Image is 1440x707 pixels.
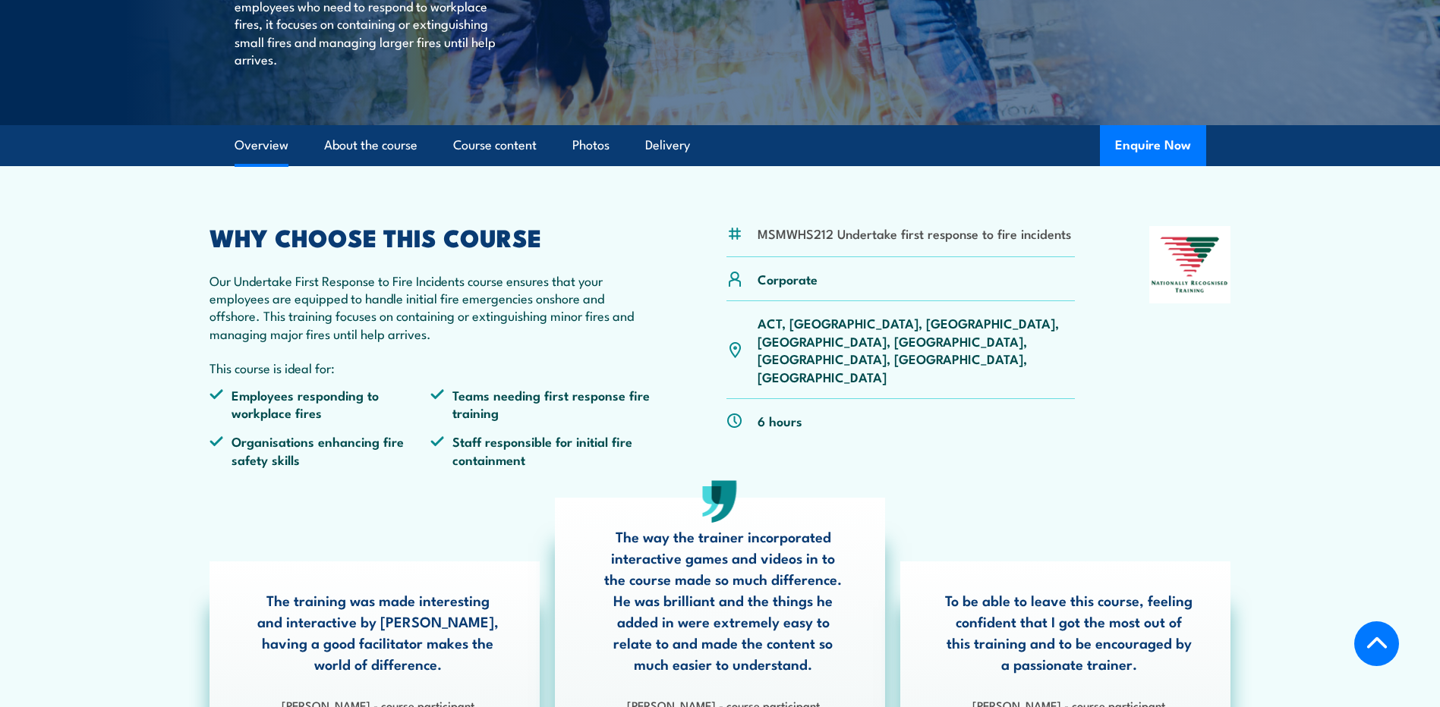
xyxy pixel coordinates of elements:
[572,125,610,165] a: Photos
[453,125,537,165] a: Course content
[430,386,652,422] li: Teams needing first response fire training
[758,270,818,288] p: Corporate
[254,589,502,674] p: The training was made interesting and interactive by [PERSON_NAME], having a good facilitator mak...
[1100,125,1206,166] button: Enquire Now
[758,314,1076,385] p: ACT, [GEOGRAPHIC_DATA], [GEOGRAPHIC_DATA], [GEOGRAPHIC_DATA], [GEOGRAPHIC_DATA], [GEOGRAPHIC_DATA...
[235,125,288,165] a: Overview
[210,386,431,422] li: Employees responding to workplace fires
[645,125,690,165] a: Delivery
[600,526,847,674] p: The way the trainer incorporated interactive games and videos in to the course made so much diffe...
[210,359,653,376] p: This course is ideal for:
[758,412,802,429] p: 6 hours
[945,589,1193,674] p: To be able to leave this course, feeling confident that I got the most out of this training and t...
[758,225,1071,242] li: MSMWHS212 Undertake first response to fire incidents
[1149,226,1231,303] img: Nationally Recognised Training logo.
[210,272,653,343] p: Our Undertake First Response to Fire Incidents course ensures that your employees are equipped to...
[430,432,652,468] li: Staff responsible for initial fire containment
[210,226,653,247] h2: WHY CHOOSE THIS COURSE
[324,125,418,165] a: About the course
[210,432,431,468] li: Organisations enhancing fire safety skills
